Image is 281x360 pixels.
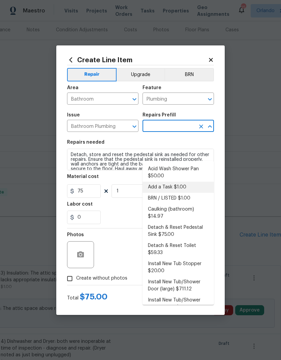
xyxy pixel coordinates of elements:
[143,164,214,182] li: Acid Wash Shower Pan $50.00
[143,277,214,295] li: Install New Tub/Shower Door (large) $711.12
[143,182,214,193] li: Add a Task $1.00
[205,122,215,131] button: Close
[76,275,127,282] span: Create without photos
[67,174,99,179] h5: Material cost
[138,291,175,304] button: Cancel
[67,140,104,145] h5: Repairs needed
[164,68,214,81] button: BRN
[205,95,215,104] button: Open
[67,202,93,207] h5: Labor cost
[130,95,139,104] button: Open
[196,122,206,131] button: Clear
[117,68,165,81] button: Upgrade
[67,85,79,90] h5: Area
[143,85,161,90] h5: Feature
[143,113,176,117] h5: Repairs Prefill
[143,240,214,258] li: Detach & Reset Toilet $59.33
[80,293,107,301] span: $ 75.00
[143,295,214,313] li: Install New Tub/Shower Door (small) $527.02
[143,258,214,277] li: Install New Tub Stopper $20.00
[143,193,214,204] li: BRN / LISTED $1.00
[67,232,84,237] h5: Photos
[143,222,214,240] li: Detach & Reset Pedestal Sink $75.00
[67,293,107,301] div: Total
[67,113,80,117] h5: Issue
[67,149,214,170] textarea: Detach, store and reset the pedestal sink as needed for other repairs. Ensure that the pedestal s...
[67,68,117,81] button: Repair
[67,56,208,64] h2: Create Line Item
[143,204,214,222] li: Caulking (bathroom) $14.97
[130,122,139,131] button: Open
